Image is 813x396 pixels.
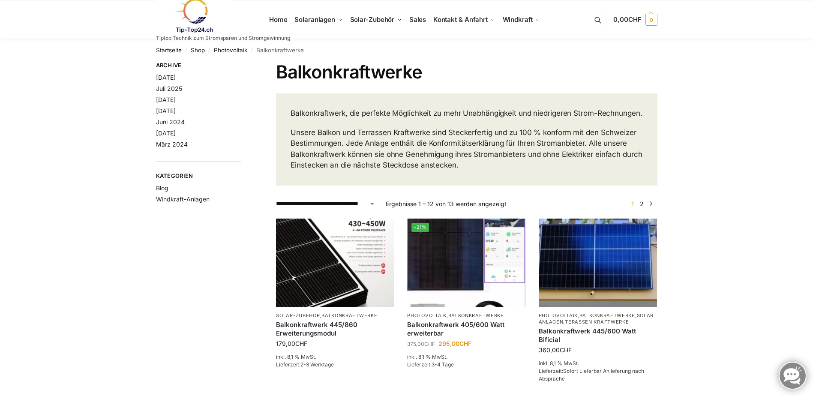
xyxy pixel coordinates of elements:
a: Juli 2025 [156,85,182,92]
a: Balkonkraftwerk 445/600 Watt Bificial [539,327,657,344]
a: Sales [405,0,429,39]
a: Windkraft [499,0,544,39]
a: [DATE] [156,107,176,114]
a: Solaranlagen [291,0,346,39]
span: Seite 1 [629,200,636,207]
a: [DATE] [156,96,176,103]
a: Startseite [156,47,182,54]
img: Balkonkraftwerk 445/860 Erweiterungsmodul [276,219,394,307]
span: Sales [409,15,426,24]
p: Tiptop Technik zum Stromsparen und Stromgewinnung [156,36,290,41]
span: CHF [295,340,307,347]
bdi: 375,00 [407,341,435,347]
span: Solar-Zubehör [350,15,395,24]
p: , [276,312,394,319]
span: 0 [645,14,657,26]
a: Windkraft-Anlagen [156,195,210,203]
a: Shop [191,47,205,54]
p: inkl. 8,1 % MwSt. [276,353,394,361]
bdi: 295,00 [438,340,471,347]
span: Lieferzeit: [407,361,454,368]
p: , , , [539,312,657,326]
a: → [648,199,654,208]
span: Windkraft [503,15,533,24]
a: Kontakt & Anfahrt [429,0,499,39]
span: / [205,47,214,54]
span: CHF [628,15,642,24]
a: [DATE] [156,129,176,137]
span: Kategorien [156,172,241,180]
span: CHF [459,340,471,347]
p: Unsere Balkon und Terrassen Kraftwerke sind Steckerfertig und zu 100 % konform mit den Schweizer ... [291,127,642,171]
span: Solaranlagen [294,15,335,24]
nav: Breadcrumb [156,39,657,61]
select: Shop-Reihenfolge [276,199,375,208]
button: Close filters [241,62,246,71]
span: Kontakt & Anfahrt [433,15,488,24]
p: , [407,312,525,319]
a: Balkonkraftwerke [448,312,504,318]
a: Balkonkraftwerke [321,312,377,318]
a: Photovoltaik [539,312,578,318]
p: Ergebnisse 1 – 12 von 13 werden angezeigt [386,199,507,208]
a: 0,00CHF 0 [613,7,657,33]
a: Terassen Kraftwerke [565,319,629,325]
a: Solar-Zubehör [276,312,320,318]
h1: Balkonkraftwerke [276,61,657,83]
p: Balkonkraftwerk, die perfekte Möglichkeit zu mehr Unabhängigkeit und niedrigeren Strom-Rechnungen. [291,108,642,119]
a: Photovoltaik [407,312,446,318]
a: Juni 2024 [156,118,185,126]
a: Solaranlagen [539,312,654,325]
a: Balkonkraftwerk 405/600 Watt erweiterbar [407,321,525,337]
p: inkl. 8,1 % MwSt. [407,353,525,361]
span: CHF [424,341,435,347]
span: Lieferzeit: [276,361,334,368]
span: CHF [560,346,572,354]
a: -21%Steckerfertig Plug & Play mit 410 Watt [407,219,525,307]
a: Blog [156,184,168,192]
nav: Produkt-Seitennummerierung [626,199,657,208]
a: Balkonkraftwerk 445/860 Erweiterungsmodul [276,321,394,337]
p: inkl. 8,1 % MwSt. [539,360,657,367]
span: / [247,47,256,54]
span: 2-3 Werktage [300,361,334,368]
a: März 2024 [156,141,188,148]
img: Solaranlage für den kleinen Balkon [539,219,657,307]
span: 0,00 [613,15,641,24]
span: Sofort Lieferbar Anlieferung nach Absprache [539,368,644,382]
a: Seite 2 [638,200,646,207]
a: Solar-Zubehör [346,0,405,39]
a: Photovoltaik [214,47,247,54]
a: [DATE] [156,74,176,81]
img: Steckerfertig Plug & Play mit 410 Watt [407,219,525,307]
span: Lieferzeit: [539,368,644,382]
bdi: 360,00 [539,346,572,354]
bdi: 179,00 [276,340,307,347]
span: Archive [156,61,241,70]
span: 3-4 Tage [432,361,454,368]
a: Balkonkraftwerke [579,312,635,318]
span: / [182,47,191,54]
